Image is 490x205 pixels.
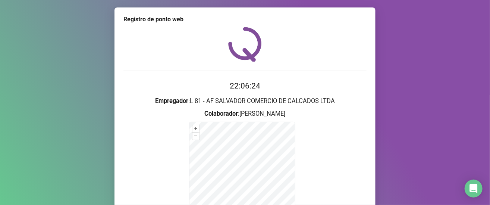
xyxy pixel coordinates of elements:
[123,96,367,106] h3: : L 81 - AF SALVADOR COMERCIO DE CALCADOS LTDA
[205,110,238,117] strong: Colaborador
[155,97,188,105] strong: Empregador
[230,81,260,90] time: 22:06:24
[192,133,200,140] button: –
[228,27,262,62] img: QRPoint
[123,15,367,24] div: Registro de ponto web
[192,125,200,132] button: +
[465,180,483,198] div: Open Intercom Messenger
[123,109,367,119] h3: : [PERSON_NAME]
